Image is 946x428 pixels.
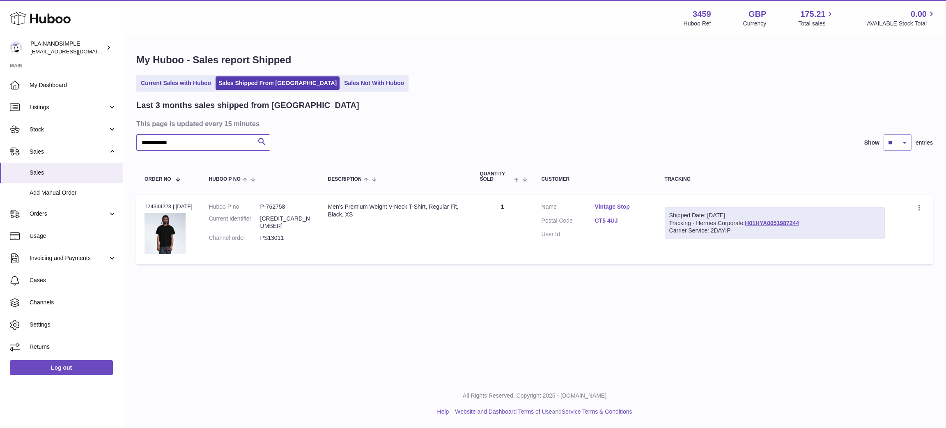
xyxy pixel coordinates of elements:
[749,9,766,20] strong: GBP
[209,234,260,242] dt: Channel order
[30,254,108,262] span: Invoicing and Payments
[911,9,927,20] span: 0.00
[480,171,512,182] span: Quantity Sold
[745,220,799,226] a: H01HYA0051987244
[328,177,362,182] span: Description
[136,119,931,128] h3: This page is updated every 15 minutes
[798,20,835,28] span: Total sales
[542,217,595,227] dt: Postal Code
[260,215,312,230] dd: [CREDIT_CARD_NUMBER]
[136,100,359,111] h2: Last 3 months sales shipped from [GEOGRAPHIC_DATA]
[669,227,880,235] div: Carrier Service: 2DAYIP
[452,408,632,416] li: and
[743,20,767,28] div: Currency
[542,230,595,238] dt: User Id
[145,203,193,210] div: 124344223 | [DATE]
[30,276,117,284] span: Cases
[130,392,939,400] p: All Rights Reserved. Copyright 2025 - [DOMAIN_NAME]
[30,48,121,55] span: [EMAIL_ADDRESS][DOMAIN_NAME]
[595,217,648,225] a: CT5 4UJ
[665,207,885,239] div: Tracking - Hermes Corporate:
[209,203,260,211] dt: Huboo P no
[916,139,933,147] span: entries
[145,213,186,254] img: 34591682707704.jpeg
[867,20,936,28] span: AVAILABLE Stock Total
[30,189,117,197] span: Add Manual Order
[30,232,117,240] span: Usage
[136,53,933,67] h1: My Huboo - Sales report Shipped
[30,81,117,89] span: My Dashboard
[145,177,171,182] span: Order No
[684,20,711,28] div: Huboo Ref
[209,215,260,230] dt: Current identifier
[798,9,835,28] a: 175.21 Total sales
[30,104,108,111] span: Listings
[595,203,648,211] a: Vintage Stop
[328,203,464,219] div: Men's Premium Weight V-Neck T-Shirt, Regular Fit, Black, XS
[30,210,108,218] span: Orders
[542,203,595,213] dt: Name
[669,212,880,219] div: Shipped Date: [DATE]
[30,40,104,55] div: PLAINANDSIMPLE
[216,76,340,90] a: Sales Shipped From [GEOGRAPHIC_DATA]
[341,76,407,90] a: Sales Not With Huboo
[665,177,885,182] div: Tracking
[209,177,241,182] span: Huboo P no
[10,41,22,54] img: internalAdmin-3459@internal.huboo.com
[472,195,533,264] td: 1
[30,169,117,177] span: Sales
[542,177,648,182] div: Customer
[30,299,117,306] span: Channels
[30,343,117,351] span: Returns
[260,234,312,242] dd: PS13011
[455,408,552,415] a: Website and Dashboard Terms of Use
[562,408,632,415] a: Service Terms & Conditions
[10,360,113,375] a: Log out
[867,9,936,28] a: 0.00 AVAILABLE Stock Total
[260,203,312,211] dd: P-762758
[30,126,108,133] span: Stock
[30,148,108,156] span: Sales
[800,9,825,20] span: 175.21
[30,321,117,329] span: Settings
[864,139,879,147] label: Show
[437,408,449,415] a: Help
[138,76,214,90] a: Current Sales with Huboo
[693,9,711,20] strong: 3459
